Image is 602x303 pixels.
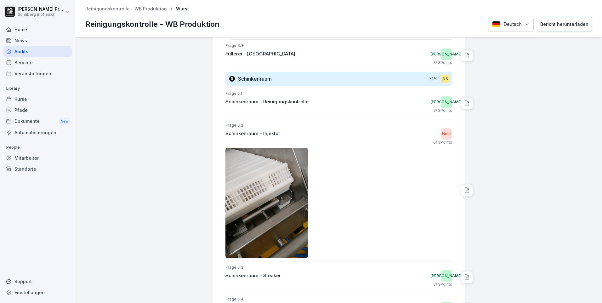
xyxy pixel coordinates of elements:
div: Bericht herunterladen [540,21,588,28]
p: 3 / 3 Points [433,60,452,66]
p: Library [3,83,72,94]
a: Automatisierungen [3,127,72,138]
p: Frage 5.4 [225,296,452,302]
a: Reinigungskontrolle - WB Produktion [85,6,167,12]
img: Deutsch [492,21,500,27]
div: 3.6 [441,75,449,83]
p: Sonnberg Biofleisch [18,12,64,17]
div: New [59,118,70,125]
img: gkzm9tx50qjgkwpvr0rorrpq.png [225,148,308,258]
p: 3 / 3 Points [433,108,452,113]
p: Schinkenraum - Injektor [225,130,280,137]
p: Schinkenraum - Reinigungskontrolle [225,98,309,106]
p: Frage 4.9 [225,43,452,49]
button: Language [488,17,534,32]
p: Deutsch [503,21,522,28]
div: [PERSON_NAME] [441,96,452,108]
p: Frage 5.2 [225,123,452,128]
p: 71 % [429,75,438,82]
div: [PERSON_NAME] [441,49,452,60]
a: Kurse [3,94,72,105]
p: People [3,142,72,152]
p: 0 / 3 Points [433,140,452,145]
div: Support [3,276,72,287]
p: Reinigungskontrolle - WB Produktion [85,19,219,30]
p: Füllerei - [GEOGRAPHIC_DATA] [225,50,295,58]
p: 3 / 3 Points [433,282,452,287]
div: Nein [441,128,452,140]
div: [PERSON_NAME] [441,270,452,282]
p: Frage 5.3 [225,265,452,270]
p: Schinkenraum - Steaker [225,272,281,279]
a: Einstellungen [3,287,72,298]
a: DokumenteNew [3,116,72,127]
a: News [3,35,72,46]
p: Wurst [176,6,189,12]
button: Bericht herunterladen [537,17,592,32]
a: Veranstaltungen [3,68,72,79]
h3: Schinkenraum [238,75,272,82]
p: Frage 5.1 [225,91,452,96]
div: Dokumente [3,116,72,127]
a: Mitarbeiter [3,152,72,163]
a: Audits [3,46,72,57]
a: Pfade [3,105,72,116]
a: Home [3,24,72,35]
p: [PERSON_NAME] Preßlauer [18,7,64,12]
a: Berichte [3,57,72,68]
div: 5 [229,76,235,82]
p: / [171,6,172,12]
a: Standorte [3,163,72,174]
